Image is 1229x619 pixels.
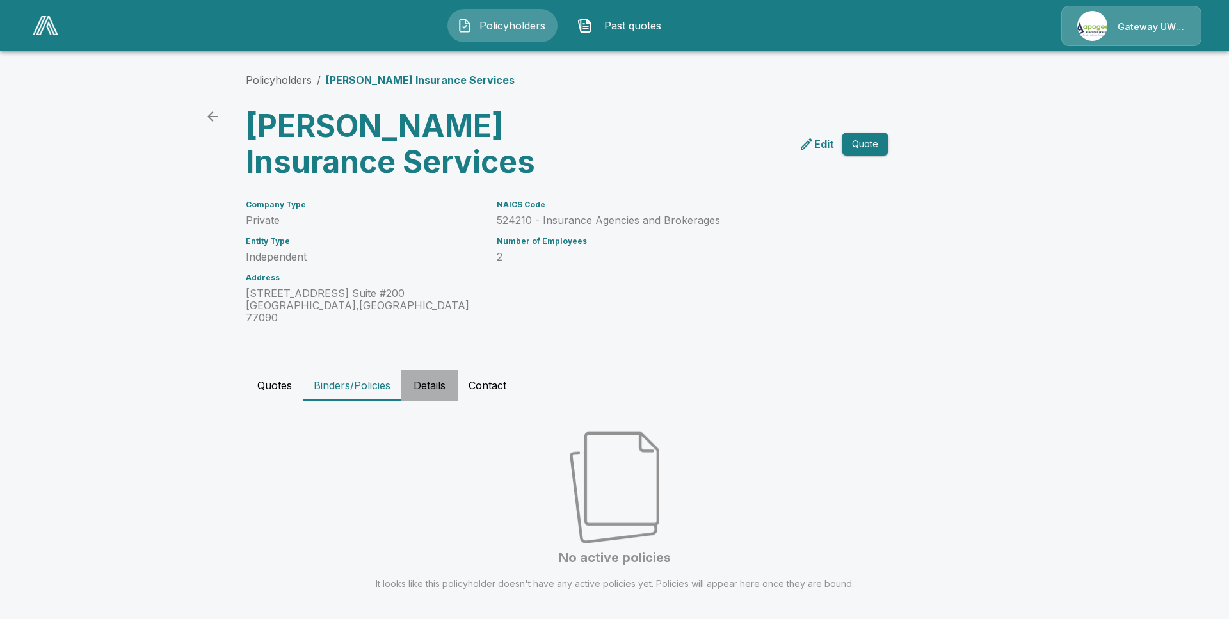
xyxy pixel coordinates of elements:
[458,370,517,401] button: Contact
[246,237,481,246] h6: Entity Type
[246,273,481,282] h6: Address
[317,72,321,88] li: /
[246,251,481,263] p: Independent
[559,549,671,567] h6: No active policies
[796,134,837,154] a: edit
[246,108,562,180] h3: [PERSON_NAME] Insurance Services
[447,9,558,42] button: Policyholders IconPolicyholders
[478,18,548,33] span: Policyholders
[246,72,515,88] nav: breadcrumb
[246,200,481,209] h6: Company Type
[401,370,458,401] button: Details
[246,287,481,324] p: [STREET_ADDRESS] Suite #200 [GEOGRAPHIC_DATA] , [GEOGRAPHIC_DATA] 77090
[246,370,303,401] button: Quotes
[326,72,515,88] p: [PERSON_NAME] Insurance Services
[246,74,312,86] a: Policyholders
[842,133,888,156] button: Quote
[814,136,834,152] p: Edit
[457,18,472,33] img: Policyholders Icon
[497,214,858,227] p: 524210 - Insurance Agencies and Brokerages
[497,200,858,209] h6: NAICS Code
[568,9,678,42] button: Past quotes IconPast quotes
[570,431,659,543] img: Empty state
[303,370,401,401] button: Binders/Policies
[33,16,58,35] img: AA Logo
[497,237,858,246] h6: Number of Employees
[598,18,668,33] span: Past quotes
[200,104,225,129] a: back
[246,214,481,227] p: Private
[376,577,854,590] p: It looks like this policyholder doesn't have any active policies yet. Policies will appear here o...
[497,251,858,263] p: 2
[577,18,593,33] img: Past quotes Icon
[246,370,983,401] div: policyholder tabs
